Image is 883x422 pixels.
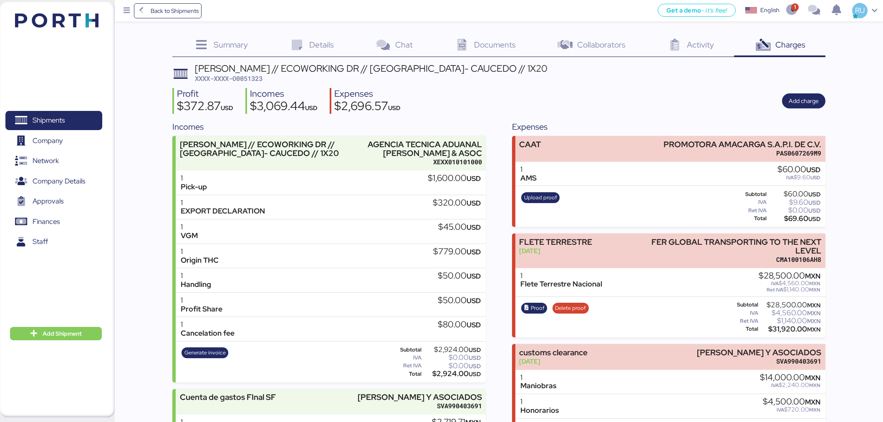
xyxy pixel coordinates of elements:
[760,302,820,308] div: $28,500.00
[520,382,556,390] div: Maniobras
[438,223,481,232] div: $45.00
[520,373,556,382] div: 1
[664,149,821,158] div: PAS0607269M9
[334,100,401,114] div: $2,696.57
[180,393,276,402] div: Cuenta de gastos FInal SF
[855,5,865,16] span: RU
[181,198,265,207] div: 1
[180,140,357,158] div: [PERSON_NAME] // ECOWORKING DR // [GEOGRAPHIC_DATA]- CAUCEDO // 1X20
[305,104,318,112] span: USD
[5,131,102,151] a: Company
[763,407,820,413] div: $720.00
[309,39,334,50] span: Details
[33,175,85,187] span: Company Details
[809,382,820,389] span: MXN
[5,212,102,231] a: Finances
[760,373,820,382] div: $14,000.00
[805,373,820,382] span: MXN
[777,165,820,174] div: $60.00
[195,74,262,83] span: XXXX-XXXX-O0051323
[760,326,820,332] div: $31,920.00
[808,199,820,206] span: USD
[519,357,588,366] div: [DATE]
[697,348,821,357] div: [PERSON_NAME] Y ASOCIADOS
[361,158,482,166] div: XEXX010101000
[520,406,559,415] div: Honorarios
[519,246,592,255] div: [DATE]
[687,39,714,50] span: Activity
[388,104,401,112] span: USD
[438,271,481,281] div: $50.00
[519,140,541,149] div: CAAT
[438,296,481,305] div: $50.00
[768,216,820,222] div: $69.60
[730,199,767,205] div: IVA
[777,174,820,181] div: $9.60
[467,223,481,232] span: USD
[391,363,421,369] div: Ret IVA
[151,6,199,16] span: Back to Shipments
[467,174,481,183] span: USD
[520,280,602,289] div: Flete Terrestre Nacional
[391,355,421,361] div: IVA
[181,329,235,338] div: Cancelation fee
[730,326,758,332] div: Total
[520,271,602,280] div: 1
[33,155,59,167] span: Network
[423,354,481,361] div: $0.00
[184,348,226,357] span: Generate invoice
[807,301,820,309] span: MXN
[520,165,537,174] div: 1
[134,3,202,18] a: Back to Shipments
[5,111,102,130] a: Shipments
[730,191,767,197] div: Subtotal
[43,329,82,339] span: Add Shipment
[469,346,481,354] span: USD
[250,100,318,114] div: $3,069.44
[730,302,758,308] div: Subtotal
[33,236,48,248] span: Staff
[640,255,821,264] div: CMA100106AH8
[806,165,820,174] span: USD
[469,370,481,378] span: USD
[181,305,222,314] div: Profit Share
[177,88,233,100] div: Profit
[760,318,820,324] div: $1,140.00
[521,303,547,314] button: Proof
[640,238,821,255] div: FER GLOBAL TRANSPORTING TO THE NEXT LEVEL
[807,309,820,317] span: MXN
[433,198,481,208] div: $320.00
[467,320,481,329] span: USD
[760,310,820,316] div: $4,560.00
[760,382,820,388] div: $2,240.00
[423,347,481,353] div: $2,924.00
[182,347,228,358] button: Generate invoice
[768,207,820,214] div: $0.00
[730,310,758,316] div: IVA
[767,286,783,293] span: Ret IVA
[531,304,545,313] span: Proof
[524,193,557,202] span: Upload proof
[428,174,481,183] div: $1,600.00
[5,232,102,251] a: Staff
[577,39,626,50] span: Collaborators
[664,140,821,149] div: PROMOTORA AMACARGA S.A.P.I. DE C.V.
[775,39,805,50] span: Charges
[467,296,481,305] span: USD
[771,280,779,287] span: IVA
[808,191,820,198] span: USD
[423,363,481,369] div: $0.00
[808,215,820,223] span: USD
[730,318,758,324] div: Ret IVA
[810,174,820,181] span: USD
[807,326,820,333] span: MXN
[10,327,102,340] button: Add Shipment
[760,6,780,15] div: English
[358,402,482,410] div: SVA990403691
[181,183,207,191] div: Pick-up
[214,39,248,50] span: Summary
[519,238,592,246] div: FLETE TERRESTRE
[763,397,820,407] div: $4,500.00
[250,88,318,100] div: Incomes
[809,286,820,293] span: MXN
